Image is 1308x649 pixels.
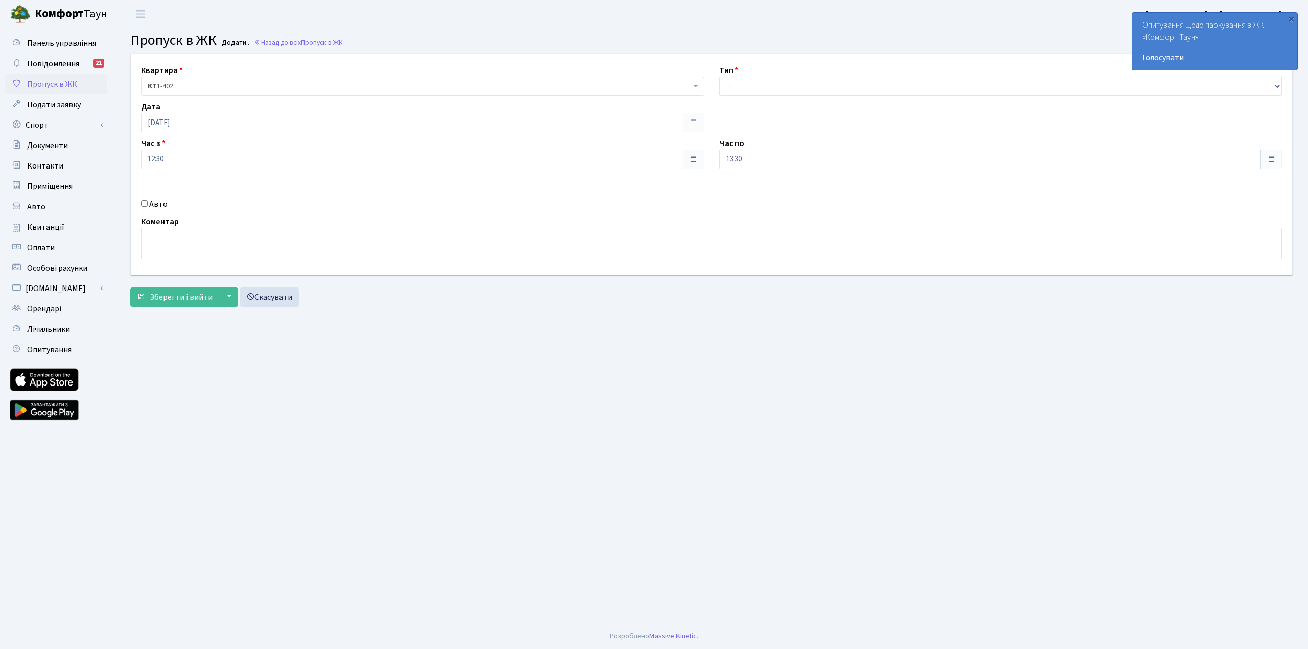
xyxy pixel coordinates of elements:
[254,38,343,47] a: Назад до всіхПропуск в ЖК
[27,262,87,274] span: Особові рахунки
[27,344,72,355] span: Опитування
[5,94,107,115] a: Подати заявку
[649,631,697,641] a: Massive Kinetic
[141,215,179,228] label: Коментар
[27,181,73,192] span: Приміщення
[5,33,107,54] a: Панель управління
[5,278,107,299] a: [DOMAIN_NAME]
[5,74,107,94] a: Пропуск в ЖК
[1146,9,1296,20] b: [PERSON_NAME]’єв [PERSON_NAME]. Ю.
[148,81,157,91] b: КТ
[5,319,107,340] a: Лічильники
[27,160,63,172] span: Контакти
[149,198,168,210] label: Авто
[27,303,61,315] span: Орендарі
[240,287,299,307] a: Скасувати
[35,6,84,22] b: Комфорт
[27,58,79,69] span: Повідомлення
[27,79,77,90] span: Пропуск в ЖК
[141,137,166,150] label: Час з
[150,292,213,303] span: Зберегти і вийти
[5,115,107,135] a: Спорт
[5,217,107,237] a: Квитанції
[5,258,107,278] a: Особові рахунки
[27,324,70,335] span: Лічильники
[27,242,55,253] span: Оплати
[1286,14,1296,24] div: ×
[301,38,343,47] span: Пропуск в ЖК
[148,81,691,91] span: <b>КТ</b>&nbsp;&nbsp;&nbsp;&nbsp;1-402
[1146,8,1296,20] a: [PERSON_NAME]’єв [PERSON_NAME]. Ю.
[610,631,698,642] div: Розроблено .
[5,237,107,258] a: Оплати
[141,64,183,77] label: Квартира
[5,54,107,74] a: Повідомлення21
[5,197,107,217] a: Авто
[130,287,219,307] button: Зберегти і вийти
[128,6,153,22] button: Переключити навігацію
[5,156,107,176] a: Контакти
[27,140,68,151] span: Документи
[27,201,45,212] span: Авто
[5,176,107,197] a: Приміщення
[719,137,744,150] label: Час по
[1132,13,1297,70] div: Опитування щодо паркування в ЖК «Комфорт Таун»
[93,59,104,68] div: 21
[130,30,217,51] span: Пропуск в ЖК
[27,38,96,49] span: Панель управління
[27,99,81,110] span: Подати заявку
[141,77,704,96] span: <b>КТ</b>&nbsp;&nbsp;&nbsp;&nbsp;1-402
[5,340,107,360] a: Опитування
[1142,52,1287,64] a: Голосувати
[27,222,64,233] span: Квитанції
[220,39,249,47] small: Додати .
[10,4,31,25] img: logo.png
[35,6,107,23] span: Таун
[719,64,738,77] label: Тип
[5,299,107,319] a: Орендарі
[5,135,107,156] a: Документи
[141,101,160,113] label: Дата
